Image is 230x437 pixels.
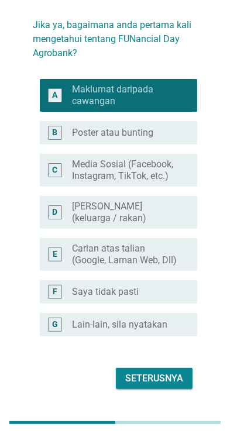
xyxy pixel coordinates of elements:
[52,126,57,139] div: B
[33,6,197,60] h2: Jika ya, bagaimana anda pertama kali mengetahui tentang FUNancial Day Agrobank?
[53,285,57,298] div: F
[52,89,57,101] div: A
[73,84,178,107] label: Maklumat daripada cawangan
[52,318,58,331] div: G
[73,201,178,224] label: [PERSON_NAME] (keluarga / rakan)
[73,243,178,266] label: Carian atas talian (Google, Laman Web, Dll)
[73,127,154,139] label: Poster atau bunting
[73,286,139,298] label: Saya tidak pasti
[73,159,178,182] label: Media Sosial (Facebook, Instagram, TikTok, etc.)
[125,371,183,386] div: Seterusnya
[73,319,168,331] label: Lain-lain, sila nyatakan
[53,248,57,260] div: E
[116,368,193,389] button: Seterusnya
[52,206,57,218] div: D
[52,164,57,176] div: C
